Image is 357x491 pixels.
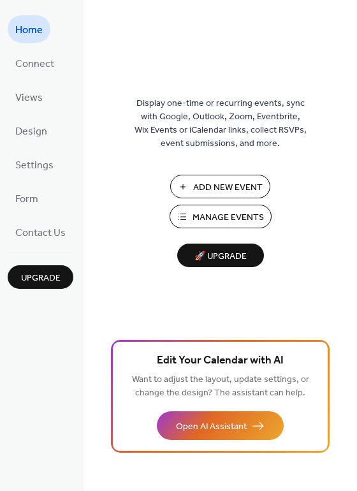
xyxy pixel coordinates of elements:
[15,122,47,142] span: Design
[185,248,256,265] span: 🚀 Upgrade
[135,97,307,150] span: Display one-time or recurring events, sync with Google, Outlook, Zoom, Eventbrite, Wix Events or ...
[157,411,284,440] button: Open AI Assistant
[170,175,270,198] button: Add New Event
[8,150,61,178] a: Settings
[132,371,309,402] span: Want to adjust the layout, update settings, or change the design? The assistant can help.
[15,156,54,175] span: Settings
[8,218,73,246] a: Contact Us
[15,189,38,209] span: Form
[8,117,55,144] a: Design
[15,88,43,108] span: Views
[8,15,50,43] a: Home
[8,265,73,289] button: Upgrade
[193,181,263,194] span: Add New Event
[8,184,46,212] a: Form
[8,49,62,77] a: Connect
[157,352,284,370] span: Edit Your Calendar with AI
[15,54,54,74] span: Connect
[176,420,247,434] span: Open AI Assistant
[21,272,61,285] span: Upgrade
[193,211,264,224] span: Manage Events
[170,205,272,228] button: Manage Events
[15,20,43,40] span: Home
[15,223,66,243] span: Contact Us
[8,83,50,110] a: Views
[177,244,264,267] button: 🚀 Upgrade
